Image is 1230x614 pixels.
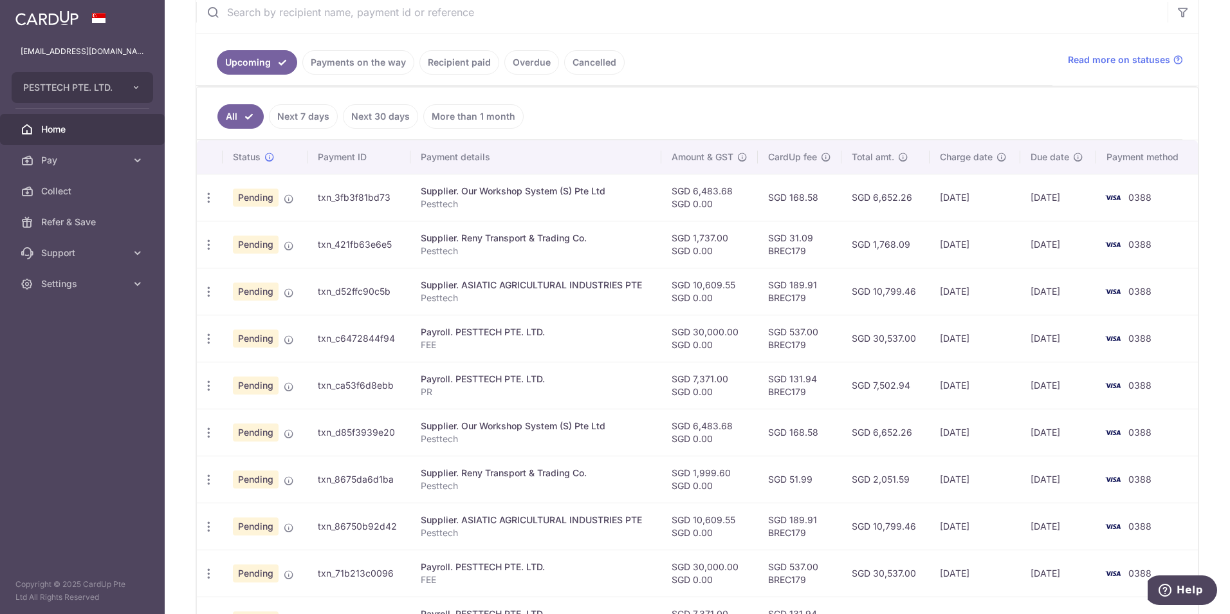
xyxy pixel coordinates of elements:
td: txn_ca53f6d8ebb [307,362,411,409]
a: Recipient paid [419,50,499,75]
p: Pesttech [421,433,651,445]
span: Total amt. [852,151,894,163]
span: 0388 [1128,427,1152,438]
img: Bank Card [1100,519,1126,534]
a: Overdue [504,50,559,75]
td: SGD 537.00 BREC179 [758,315,841,362]
td: [DATE] [1020,503,1096,550]
span: Settings [41,277,126,290]
td: SGD 10,609.55 SGD 0.00 [661,503,758,550]
td: SGD 2,051.59 [841,456,930,503]
span: Home [41,123,126,136]
td: SGD 537.00 BREC179 [758,550,841,597]
a: Upcoming [217,50,297,75]
td: [DATE] [1020,456,1096,503]
span: Refer & Save [41,216,126,228]
p: Pesttech [421,245,651,257]
td: txn_421fb63e6e5 [307,221,411,268]
td: txn_71b213c0096 [307,550,411,597]
span: 0388 [1128,474,1152,485]
p: [EMAIL_ADDRESS][DOMAIN_NAME] [21,45,144,58]
td: SGD 7,502.94 [841,362,930,409]
a: Next 7 days [269,104,338,129]
img: Bank Card [1100,284,1126,299]
span: Pending [233,423,279,442]
span: 0388 [1128,380,1152,391]
span: Pending [233,189,279,207]
td: SGD 6,652.26 [841,409,930,456]
td: txn_c6472844f94 [307,315,411,362]
td: txn_d52ffc90c5b [307,268,411,315]
div: Supplier. Reny Transport & Trading Co. [421,467,651,479]
span: 0388 [1128,333,1152,344]
div: Supplier. Reny Transport & Trading Co. [421,232,651,245]
td: txn_3fb3f81bd73 [307,174,411,221]
span: Charge date [940,151,993,163]
span: Support [41,247,126,259]
div: Supplier. Our Workshop System (S) Pte Ltd [421,420,651,433]
a: More than 1 month [423,104,524,129]
td: SGD 7,371.00 SGD 0.00 [661,362,758,409]
td: [DATE] [1020,315,1096,362]
p: PR [421,386,651,398]
span: 0388 [1128,568,1152,579]
td: SGD 6,483.68 SGD 0.00 [661,409,758,456]
div: Supplier. ASIATIC AGRICULTURAL INDUSTRIES PTE [421,279,651,292]
span: Pending [233,330,279,348]
a: Cancelled [564,50,625,75]
td: SGD 10,609.55 SGD 0.00 [661,268,758,315]
td: [DATE] [930,503,1020,550]
button: PESTTECH PTE. LTD. [12,72,153,103]
img: Bank Card [1100,566,1126,581]
span: Collect [41,185,126,198]
p: Pesttech [421,292,651,304]
div: Supplier. ASIATIC AGRICULTURAL INDUSTRIES PTE [421,514,651,526]
span: Pay [41,154,126,167]
th: Payment method [1096,140,1198,174]
td: [DATE] [930,362,1020,409]
td: SGD 31.09 BREC179 [758,221,841,268]
a: Read more on statuses [1068,53,1183,66]
td: SGD 168.58 [758,174,841,221]
span: PESTTECH PTE. LTD. [23,81,118,94]
div: Payroll. PESTTECH PTE. LTD. [421,326,651,339]
span: Pending [233,470,279,488]
td: txn_86750b92d42 [307,503,411,550]
span: 0388 [1128,192,1152,203]
span: Read more on statuses [1068,53,1170,66]
td: SGD 10,799.46 [841,503,930,550]
td: SGD 189.91 BREC179 [758,268,841,315]
a: All [217,104,264,129]
td: [DATE] [1020,174,1096,221]
span: 0388 [1128,521,1152,532]
img: Bank Card [1100,331,1126,346]
img: Bank Card [1100,190,1126,205]
img: Bank Card [1100,472,1126,487]
td: SGD 30,537.00 [841,550,930,597]
td: SGD 10,799.46 [841,268,930,315]
td: txn_d85f3939e20 [307,409,411,456]
td: [DATE] [930,174,1020,221]
td: [DATE] [930,268,1020,315]
p: Pesttech [421,526,651,539]
p: Pesttech [421,198,651,210]
td: [DATE] [930,221,1020,268]
span: Status [233,151,261,163]
td: [DATE] [930,315,1020,362]
td: [DATE] [1020,268,1096,315]
td: SGD 30,000.00 SGD 0.00 [661,550,758,597]
div: Payroll. PESTTECH PTE. LTD. [421,561,651,573]
td: SGD 6,483.68 SGD 0.00 [661,174,758,221]
span: Pending [233,517,279,535]
td: SGD 189.91 BREC179 [758,503,841,550]
div: Payroll. PESTTECH PTE. LTD. [421,373,651,386]
td: [DATE] [930,550,1020,597]
span: Pending [233,564,279,582]
span: Due date [1031,151,1069,163]
a: Next 30 days [343,104,418,129]
td: [DATE] [1020,221,1096,268]
td: [DATE] [930,409,1020,456]
span: Pending [233,377,279,395]
span: Pending [233,236,279,254]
